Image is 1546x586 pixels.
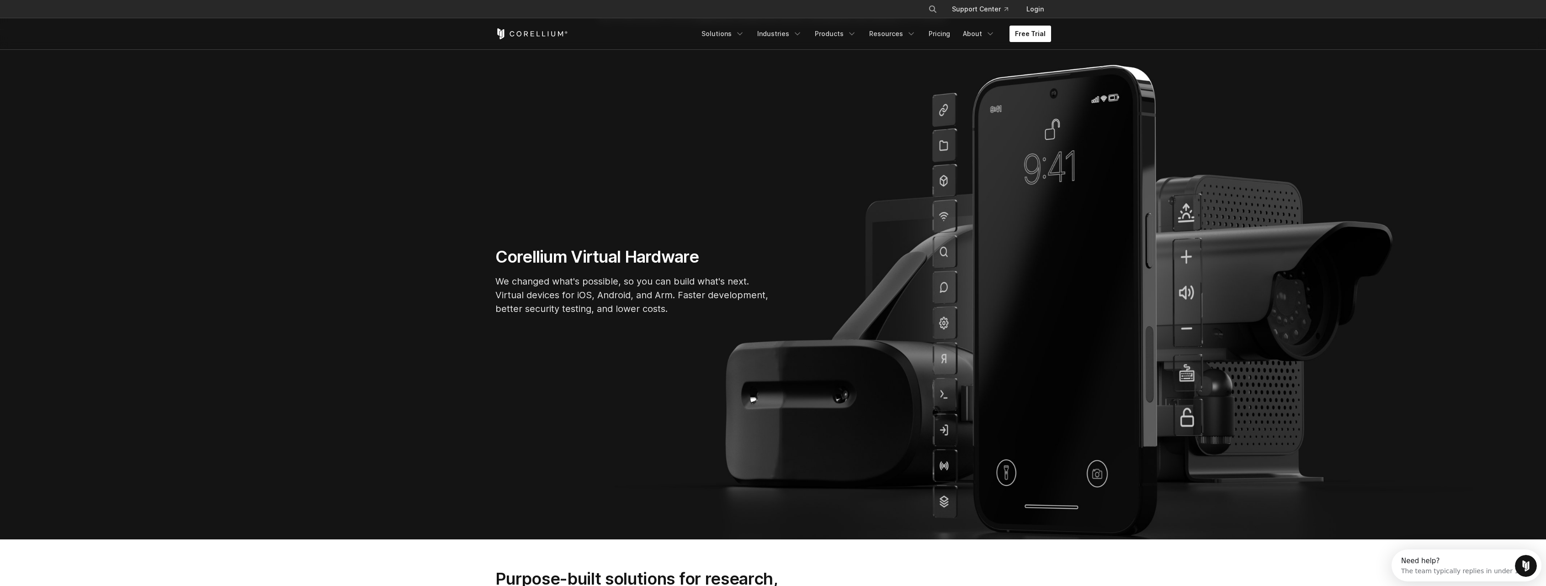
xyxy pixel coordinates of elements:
[957,26,1000,42] a: About
[917,1,1051,17] div: Navigation Menu
[495,275,770,316] p: We changed what's possible, so you can build what's next. Virtual devices for iOS, Android, and A...
[495,28,568,39] a: Corellium Home
[864,26,921,42] a: Resources
[10,15,131,25] div: The team typically replies in under 1h
[4,4,158,29] div: Open Intercom Messenger
[945,1,1015,17] a: Support Center
[809,26,862,42] a: Products
[923,26,956,42] a: Pricing
[696,26,750,42] a: Solutions
[1009,26,1051,42] a: Free Trial
[1515,555,1537,577] iframe: Intercom live chat
[924,1,941,17] button: Search
[10,8,131,15] div: Need help?
[1392,549,1541,581] iframe: Intercom live chat discovery launcher
[495,247,770,267] h1: Corellium Virtual Hardware
[1019,1,1051,17] a: Login
[696,26,1051,42] div: Navigation Menu
[752,26,808,42] a: Industries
